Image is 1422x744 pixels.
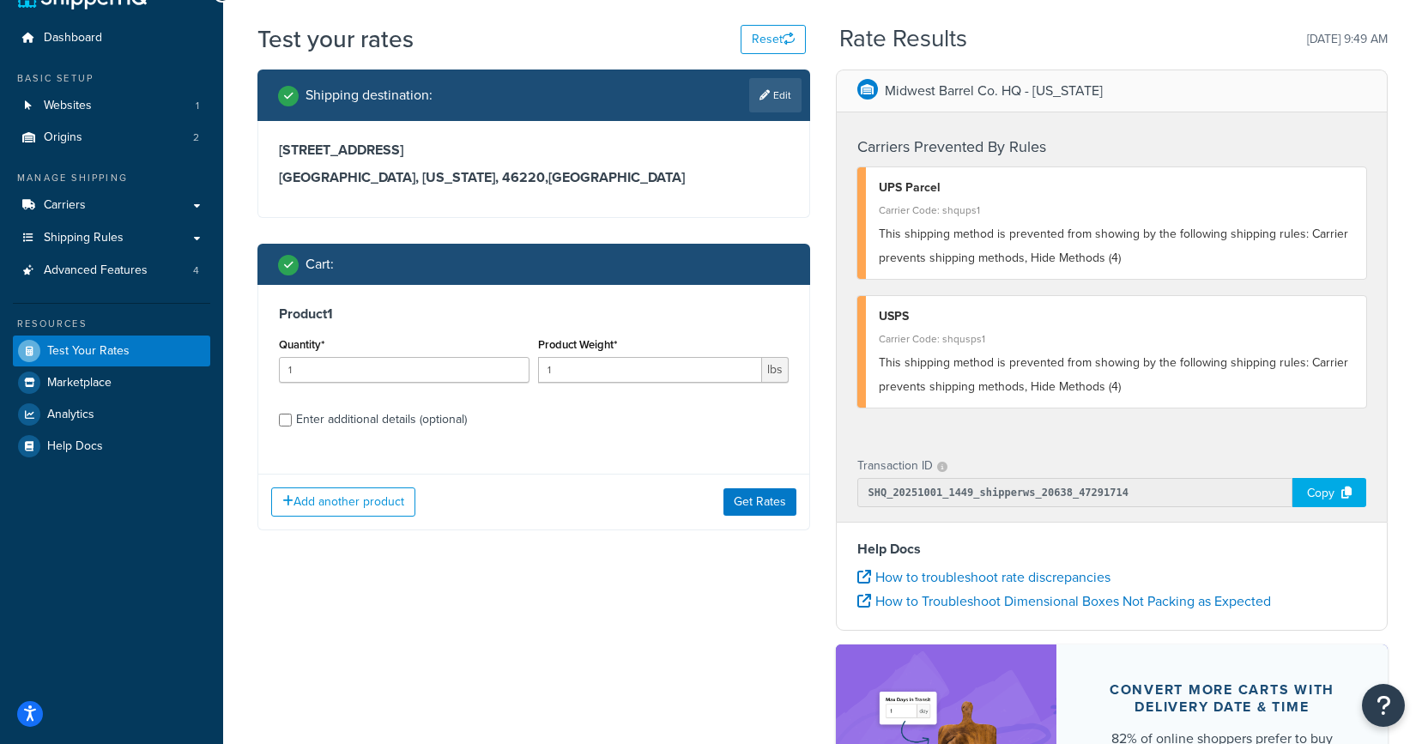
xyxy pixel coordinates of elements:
[47,376,112,390] span: Marketplace
[879,327,1354,351] div: Carrier Code: shqusps1
[279,357,529,383] input: 0
[193,130,199,145] span: 2
[13,222,210,254] a: Shipping Rules
[1098,681,1346,716] div: Convert more carts with delivery date & time
[879,354,1348,396] span: This shipping method is prevented from showing by the following shipping rules: Carrier prevents ...
[857,591,1271,611] a: How to Troubleshoot Dimensional Boxes Not Packing as Expected
[13,71,210,86] div: Basic Setup
[279,414,292,426] input: Enter additional details (optional)
[538,338,617,351] label: Product Weight*
[306,257,334,272] h2: Cart :
[538,357,762,383] input: 0.00
[44,130,82,145] span: Origins
[13,122,210,154] a: Origins2
[13,90,210,122] a: Websites1
[879,176,1354,200] div: UPS Parcel
[879,305,1354,329] div: USPS
[762,357,789,383] span: lbs
[1292,478,1366,507] div: Copy
[857,136,1367,159] h4: Carriers Prevented By Rules
[279,142,789,159] h3: [STREET_ADDRESS]
[857,567,1110,587] a: How to troubleshoot rate discrepancies
[857,454,933,478] p: Transaction ID
[749,78,802,112] a: Edit
[306,88,433,103] h2: Shipping destination :
[47,344,130,359] span: Test Your Rates
[839,26,967,52] h2: Rate Results
[885,79,1103,103] p: Midwest Barrel Co. HQ - [US_STATE]
[13,317,210,331] div: Resources
[193,263,199,278] span: 4
[196,99,199,113] span: 1
[13,367,210,398] a: Marketplace
[44,231,124,245] span: Shipping Rules
[279,169,789,186] h3: [GEOGRAPHIC_DATA], [US_STATE], 46220 , [GEOGRAPHIC_DATA]
[279,305,789,323] h3: Product 1
[13,22,210,54] a: Dashboard
[44,31,102,45] span: Dashboard
[741,25,806,54] button: Reset
[13,336,210,366] a: Test Your Rates
[44,198,86,213] span: Carriers
[13,171,210,185] div: Manage Shipping
[13,122,210,154] li: Origins
[296,408,467,432] div: Enter additional details (optional)
[13,399,210,430] a: Analytics
[857,539,1367,560] h4: Help Docs
[47,439,103,454] span: Help Docs
[1362,684,1405,727] button: Open Resource Center
[13,90,210,122] li: Websites
[257,22,414,56] h1: Test your rates
[13,255,210,287] li: Advanced Features
[13,255,210,287] a: Advanced Features4
[279,338,324,351] label: Quantity*
[879,225,1348,267] span: This shipping method is prevented from showing by the following shipping rules: Carrier prevents ...
[271,487,415,517] button: Add another product
[13,190,210,221] a: Carriers
[44,99,92,113] span: Websites
[1307,27,1388,51] p: [DATE] 9:49 AM
[44,263,148,278] span: Advanced Features
[879,198,1354,222] div: Carrier Code: shqups1
[13,431,210,462] a: Help Docs
[47,408,94,422] span: Analytics
[723,488,796,516] button: Get Rates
